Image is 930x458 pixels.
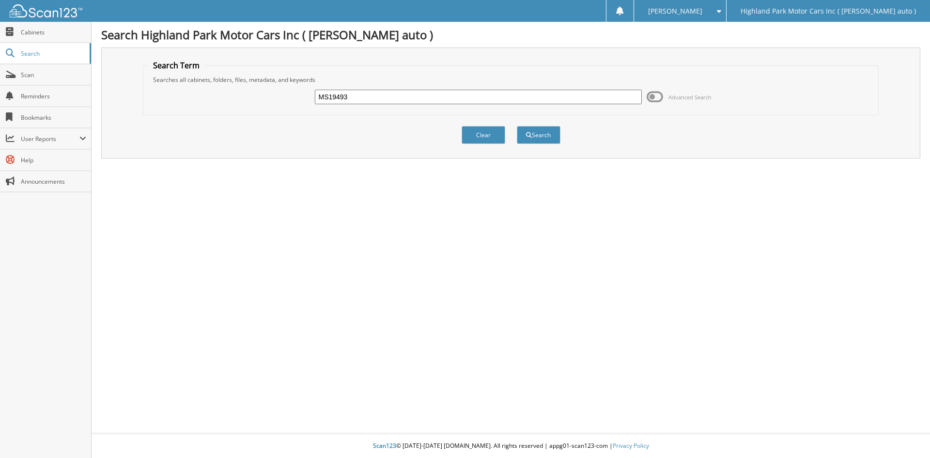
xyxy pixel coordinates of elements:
[668,94,712,101] span: Advanced Search
[21,92,86,100] span: Reminders
[21,49,85,58] span: Search
[882,411,930,458] iframe: Chat Widget
[21,135,79,143] span: User Reports
[517,126,560,144] button: Search
[92,434,930,458] div: © [DATE]-[DATE] [DOMAIN_NAME]. All rights reserved | appg01-scan123-com |
[101,27,920,43] h1: Search Highland Park Motor Cars Inc ( [PERSON_NAME] auto )
[21,156,86,164] span: Help
[741,8,916,14] span: Highland Park Motor Cars Inc ( [PERSON_NAME] auto )
[148,76,874,84] div: Searches all cabinets, folders, files, metadata, and keywords
[613,442,649,450] a: Privacy Policy
[21,28,86,36] span: Cabinets
[462,126,505,144] button: Clear
[10,4,82,17] img: scan123-logo-white.svg
[21,113,86,122] span: Bookmarks
[648,8,702,14] span: [PERSON_NAME]
[21,71,86,79] span: Scan
[373,442,396,450] span: Scan123
[148,60,204,71] legend: Search Term
[21,177,86,186] span: Announcements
